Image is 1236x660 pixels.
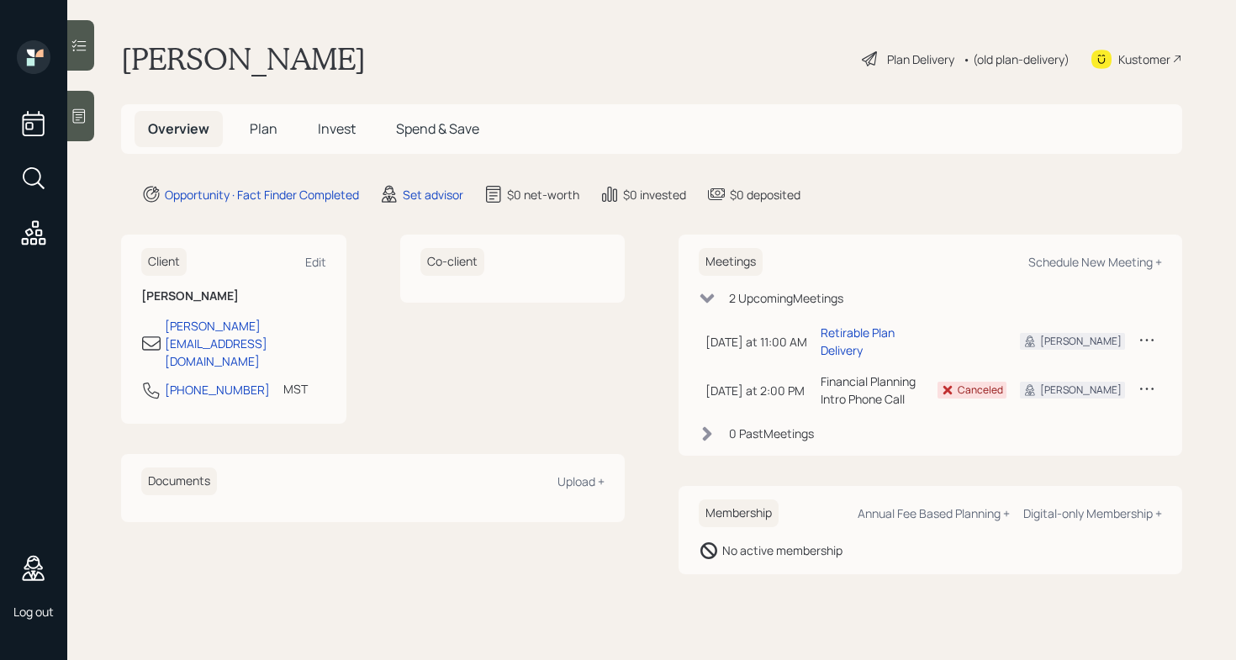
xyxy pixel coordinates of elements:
[165,186,359,203] div: Opportunity · Fact Finder Completed
[729,289,843,307] div: 2 Upcoming Meeting s
[887,50,954,68] div: Plan Delivery
[1040,334,1122,349] div: [PERSON_NAME]
[141,248,187,276] h6: Client
[963,50,1070,68] div: • (old plan-delivery)
[722,541,842,559] div: No active membership
[1040,383,1122,398] div: [PERSON_NAME]
[165,317,326,370] div: [PERSON_NAME][EMAIL_ADDRESS][DOMAIN_NAME]
[318,119,356,138] span: Invest
[403,186,463,203] div: Set advisor
[305,254,326,270] div: Edit
[858,505,1010,521] div: Annual Fee Based Planning +
[699,499,779,527] h6: Membership
[730,186,800,203] div: $0 deposited
[1023,505,1162,521] div: Digital-only Membership +
[165,381,270,399] div: [PHONE_NUMBER]
[1118,50,1170,68] div: Kustomer
[13,604,54,620] div: Log out
[821,324,924,359] div: Retirable Plan Delivery
[121,40,366,77] h1: [PERSON_NAME]
[283,380,308,398] div: MST
[250,119,277,138] span: Plan
[148,119,209,138] span: Overview
[705,382,807,399] div: [DATE] at 2:00 PM
[821,372,924,408] div: Financial Planning Intro Phone Call
[1028,254,1162,270] div: Schedule New Meeting +
[699,248,763,276] h6: Meetings
[420,248,484,276] h6: Co-client
[729,425,814,442] div: 0 Past Meeting s
[958,383,1003,398] div: Canceled
[141,467,217,495] h6: Documents
[623,186,686,203] div: $0 invested
[141,289,326,304] h6: [PERSON_NAME]
[557,473,605,489] div: Upload +
[396,119,479,138] span: Spend & Save
[705,333,807,351] div: [DATE] at 11:00 AM
[507,186,579,203] div: $0 net-worth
